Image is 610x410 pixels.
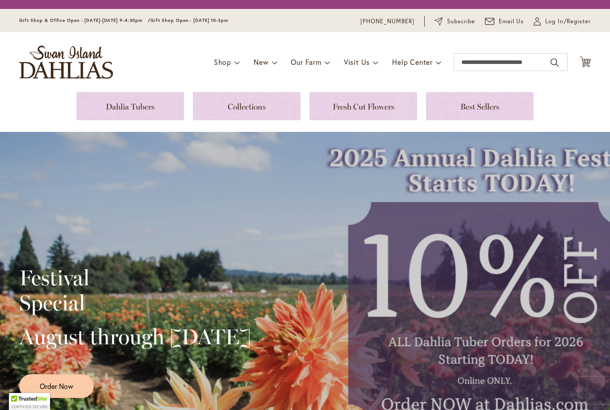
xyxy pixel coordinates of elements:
[545,17,591,26] span: Log In/Register
[19,324,251,349] h2: August through [DATE]
[214,57,231,67] span: Shop
[19,374,94,398] a: Order Now
[344,57,370,67] span: Visit Us
[19,17,150,23] span: Gift Shop & Office Open - [DATE]-[DATE] 9-4:30pm /
[499,17,524,26] span: Email Us
[19,265,251,315] h2: Festival Special
[254,57,268,67] span: New
[447,17,475,26] span: Subscribe
[435,17,475,26] a: Subscribe
[551,55,559,70] button: Search
[150,17,228,23] span: Gift Shop Open - [DATE] 10-3pm
[534,17,591,26] a: Log In/Register
[291,57,321,67] span: Our Farm
[392,57,433,67] span: Help Center
[485,17,524,26] a: Email Us
[360,17,414,26] a: [PHONE_NUMBER]
[19,46,113,79] a: store logo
